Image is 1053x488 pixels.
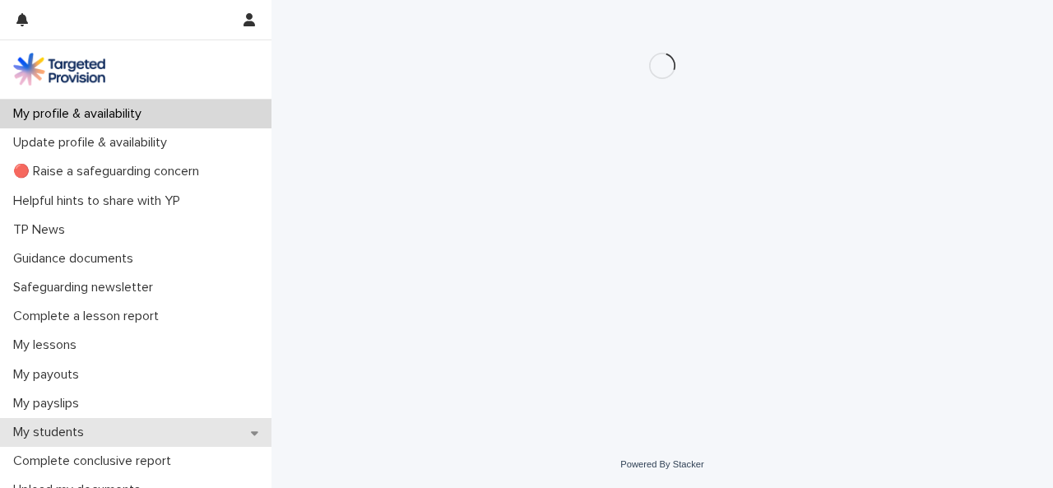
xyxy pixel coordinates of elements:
[13,53,105,86] img: M5nRWzHhSzIhMunXDL62
[7,106,155,122] p: My profile & availability
[7,135,180,151] p: Update profile & availability
[7,222,78,238] p: TP News
[620,459,703,469] a: Powered By Stacker
[7,425,97,440] p: My students
[7,280,166,295] p: Safeguarding newsletter
[7,453,184,469] p: Complete conclusive report
[7,367,92,383] p: My payouts
[7,309,172,324] p: Complete a lesson report
[7,251,146,267] p: Guidance documents
[7,164,212,179] p: 🔴 Raise a safeguarding concern
[7,396,92,411] p: My payslips
[7,193,193,209] p: Helpful hints to share with YP
[7,337,90,353] p: My lessons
